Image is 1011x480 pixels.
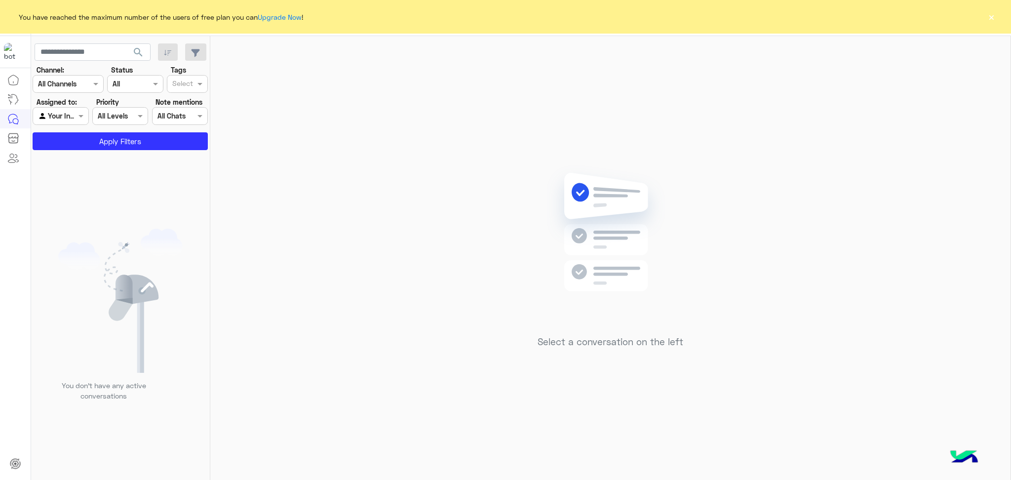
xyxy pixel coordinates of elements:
[986,12,996,22] button: ×
[54,380,154,401] p: You don’t have any active conversations
[37,65,64,75] label: Channel:
[96,97,119,107] label: Priority
[19,12,303,22] span: You have reached the maximum number of the users of free plan you can !
[37,97,77,107] label: Assigned to:
[4,43,22,61] img: 1403182699927242
[171,78,193,91] div: Select
[58,229,183,373] img: empty users
[171,65,186,75] label: Tags
[156,97,202,107] label: Note mentions
[33,132,208,150] button: Apply Filters
[126,43,151,65] button: search
[539,165,682,329] img: no messages
[538,336,683,348] h5: Select a conversation on the left
[947,440,981,475] img: hulul-logo.png
[132,46,144,58] span: search
[111,65,133,75] label: Status
[258,13,302,21] a: Upgrade Now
